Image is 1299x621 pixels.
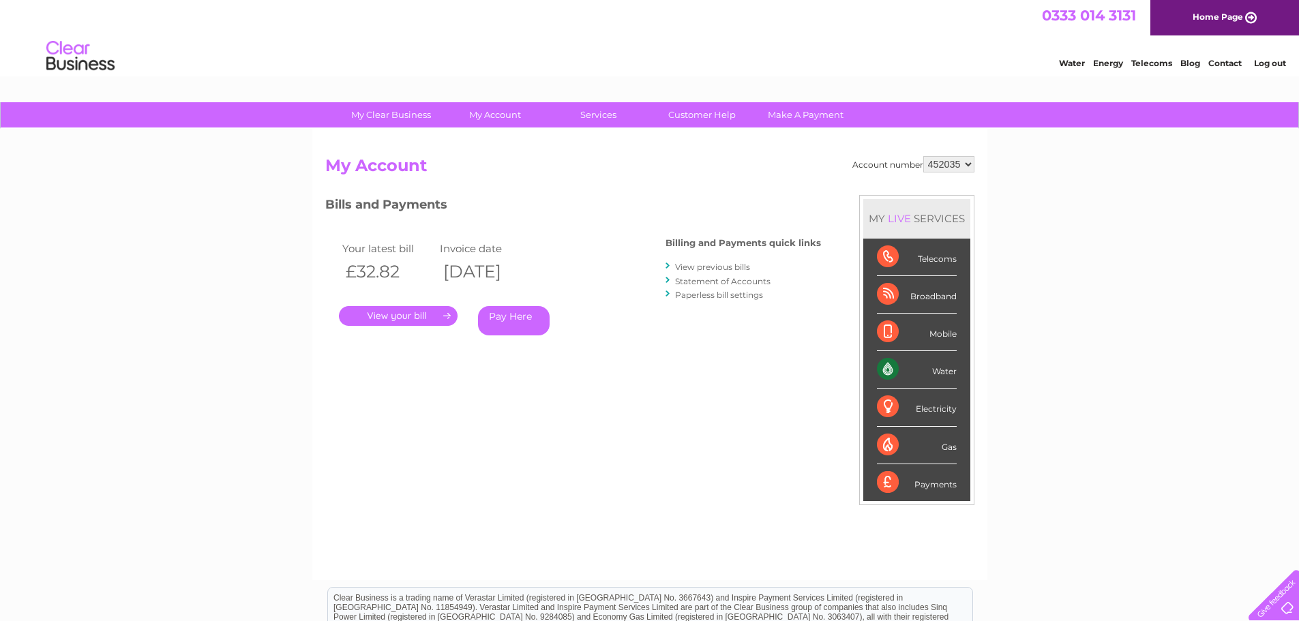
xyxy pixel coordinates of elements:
[46,35,115,77] img: logo.png
[885,212,914,225] div: LIVE
[675,290,763,300] a: Paperless bill settings
[877,389,957,426] div: Electricity
[438,102,551,127] a: My Account
[1131,58,1172,68] a: Telecoms
[1042,7,1136,24] a: 0333 014 3131
[436,239,535,258] td: Invoice date
[877,276,957,314] div: Broadband
[325,195,821,219] h3: Bills and Payments
[436,258,535,286] th: [DATE]
[877,464,957,501] div: Payments
[877,314,957,351] div: Mobile
[1180,58,1200,68] a: Blog
[339,306,458,326] a: .
[749,102,862,127] a: Make A Payment
[339,239,437,258] td: Your latest bill
[675,276,771,286] a: Statement of Accounts
[675,262,750,272] a: View previous bills
[666,238,821,248] h4: Billing and Payments quick links
[542,102,655,127] a: Services
[325,156,974,182] h2: My Account
[339,258,437,286] th: £32.82
[852,156,974,172] div: Account number
[335,102,447,127] a: My Clear Business
[328,7,972,66] div: Clear Business is a trading name of Verastar Limited (registered in [GEOGRAPHIC_DATA] No. 3667643...
[646,102,758,127] a: Customer Help
[877,427,957,464] div: Gas
[877,239,957,276] div: Telecoms
[1254,58,1286,68] a: Log out
[1059,58,1085,68] a: Water
[877,351,957,389] div: Water
[863,199,970,238] div: MY SERVICES
[1208,58,1242,68] a: Contact
[1093,58,1123,68] a: Energy
[478,306,550,335] a: Pay Here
